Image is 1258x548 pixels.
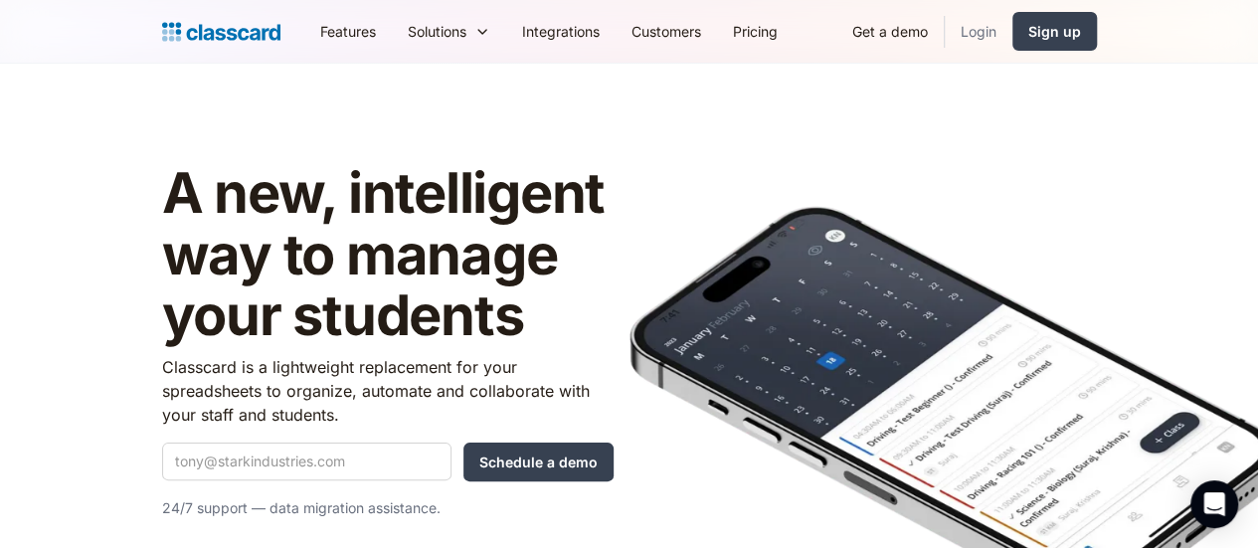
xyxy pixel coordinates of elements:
a: Logo [162,18,280,46]
a: Pricing [717,9,794,54]
a: Sign up [1012,12,1097,51]
div: Open Intercom Messenger [1190,480,1238,528]
a: Login [945,9,1012,54]
div: Sign up [1028,21,1081,42]
a: Customers [616,9,717,54]
input: Schedule a demo [463,443,614,481]
a: Features [304,9,392,54]
form: Quick Demo Form [162,443,614,481]
p: Classcard is a lightweight replacement for your spreadsheets to organize, automate and collaborat... [162,355,614,427]
div: Solutions [408,21,466,42]
a: Get a demo [836,9,944,54]
a: Integrations [506,9,616,54]
div: Solutions [392,9,506,54]
p: 24/7 support — data migration assistance. [162,496,614,520]
input: tony@starkindustries.com [162,443,451,480]
h1: A new, intelligent way to manage your students [162,163,614,347]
